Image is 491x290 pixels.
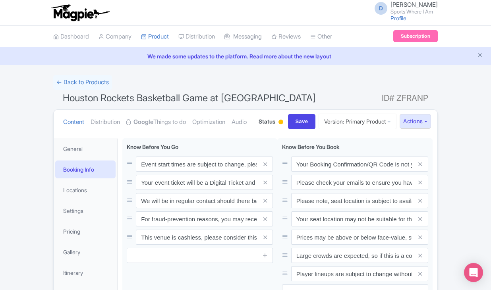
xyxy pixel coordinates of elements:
[53,75,112,90] a: ← Back to Products
[271,26,301,48] a: Reviews
[400,114,431,129] button: Actions
[63,110,84,135] a: Content
[178,26,215,48] a: Distribution
[55,243,116,261] a: Gallery
[288,114,316,129] input: Save
[55,264,116,282] a: Itinerary
[49,4,111,21] img: logo-ab69f6fb50320c5b225c76a69d11143b.png
[259,117,275,126] span: Status
[224,26,262,48] a: Messaging
[127,143,178,150] span: Know Before You Go
[55,222,116,240] a: Pricing
[133,118,153,127] strong: Google
[192,110,225,135] a: Optimization
[55,181,116,199] a: Locations
[390,1,438,8] span: [PERSON_NAME]
[370,2,438,14] a: D [PERSON_NAME] Sports Where I Am
[53,26,89,48] a: Dashboard
[55,160,116,178] a: Booking Info
[55,202,116,220] a: Settings
[390,9,438,14] small: Sports Where I Am
[310,26,332,48] a: Other
[91,110,120,135] a: Distribution
[277,116,285,129] div: Building
[464,263,483,282] div: Open Intercom Messenger
[393,30,438,42] a: Subscription
[63,92,316,104] span: Houston Rockets Basketball Game at [GEOGRAPHIC_DATA]
[232,110,247,135] a: Audio
[319,114,396,129] a: Version: Primary Product
[282,143,340,150] span: Know Before You Book
[99,26,131,48] a: Company
[477,51,483,60] button: Close announcement
[382,90,428,106] span: ID# ZFRANP
[375,2,387,15] span: D
[5,52,486,60] a: We made some updates to the platform. Read more about the new layout
[126,110,186,135] a: GoogleThings to do
[390,15,406,21] a: Profile
[55,140,116,158] a: General
[141,26,169,48] a: Product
